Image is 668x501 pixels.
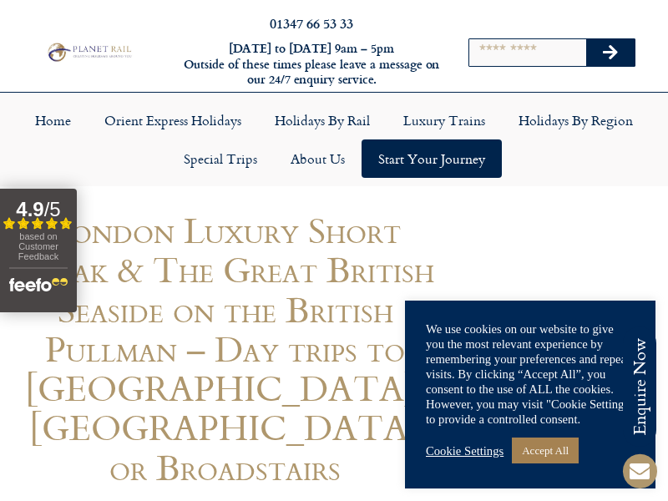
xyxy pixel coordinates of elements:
[8,101,660,178] nav: Menu
[387,101,502,139] a: Luxury Trains
[182,41,441,88] h6: [DATE] to [DATE] 9am – 5pm Outside of these times please leave a message on our 24/7 enquiry serv...
[362,139,502,178] a: Start your Journey
[167,139,274,178] a: Special Trips
[512,438,579,463] a: Accept All
[270,13,353,33] a: 01347 66 53 33
[274,139,362,178] a: About Us
[18,101,88,139] a: Home
[502,101,650,139] a: Holidays by Region
[258,101,387,139] a: Holidays by Rail
[426,443,504,458] a: Cookie Settings
[15,210,436,487] h1: London Luxury Short Break & The Great British Seaside on the British Pullman – Day trips to [GEOG...
[44,41,134,63] img: Planet Rail Train Holidays Logo
[426,321,635,427] div: We use cookies on our website to give you the most relevant experience by remembering your prefer...
[586,39,635,66] button: Search
[88,101,258,139] a: Orient Express Holidays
